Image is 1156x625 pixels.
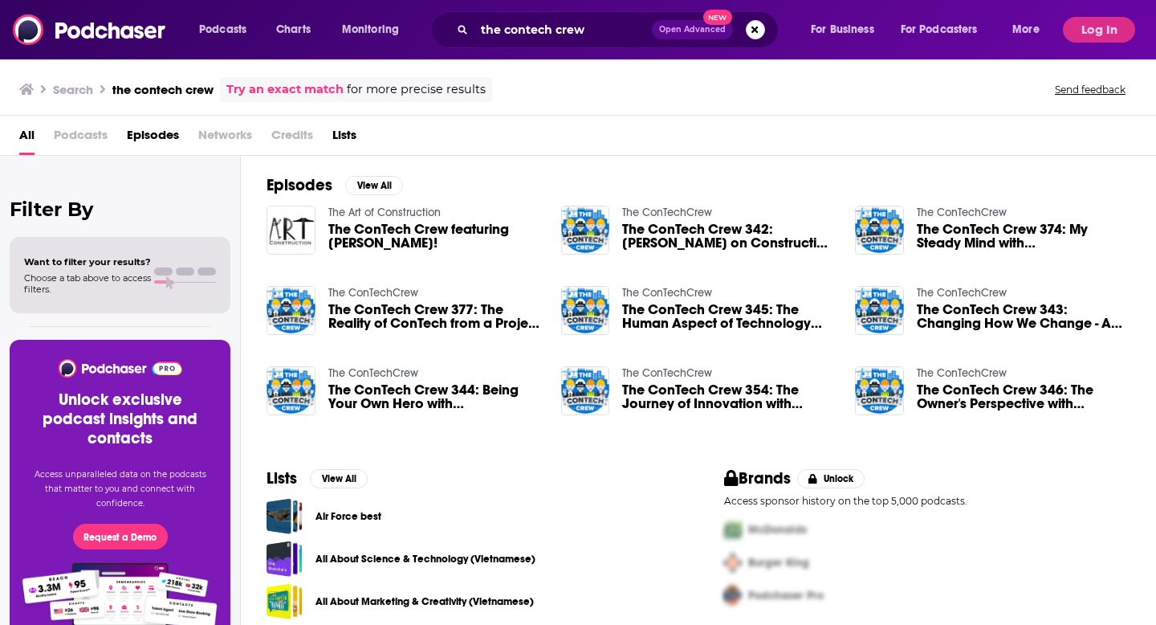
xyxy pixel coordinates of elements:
a: All About Marketing & Creativity (Vietnamese) [267,583,303,619]
a: The ConTechCrew [622,366,712,380]
a: The ConTechCrew [622,206,712,219]
a: The ConTechCrew [328,366,418,380]
img: The ConTech Crew 344: Being Your Own Hero with Felipe Engineer-Manriquez [267,366,315,415]
span: The ConTech Crew featuring [PERSON_NAME]! [328,223,542,250]
a: The ConTech Crew 374: My Steady Mind with Dr. Seth Hickerson [917,223,1130,250]
a: The ConTech Crew featuring Devon Tilly! [328,223,542,250]
a: ListsView All [267,468,368,488]
a: The ConTech Crew 377: The Reality of ConTech from a Project Manager with Dylan John [328,303,542,330]
img: The ConTech Crew 374: My Steady Mind with Dr. Seth Hickerson [855,206,904,255]
a: Air Force best [315,508,381,525]
h3: the contech crew [112,82,214,97]
span: Choose a tab above to access filters. [24,272,151,295]
img: The ConTech Crew 343: Changing How We Change - A Field First Approach [855,286,904,335]
p: Access unparalleled data on the podcasts that matter to you and connect with confidence. [29,468,211,511]
a: All About Science & Technology (Vietnamese) [315,550,535,568]
a: The ConTechCrew [917,286,1007,300]
span: Credits [271,122,313,155]
input: Search podcasts, credits, & more... [474,17,652,43]
img: Second Pro Logo [718,546,748,579]
h2: Lists [267,468,297,488]
img: The ConTech Crew featuring Devon Tilly! [267,206,315,255]
span: The ConTech Crew 354: The Journey of Innovation with [PERSON_NAME] from [PERSON_NAME] [622,383,836,411]
button: open menu [188,17,267,43]
span: New [703,10,732,25]
a: The ConTech Crew 344: Being Your Own Hero with Felipe Engineer-Manriquez [328,383,542,411]
a: Charts [266,17,320,43]
span: The ConTech Crew 344: Being Your Own Hero with [PERSON_NAME]-[PERSON_NAME] [328,383,542,411]
span: More [1012,18,1040,41]
button: Unlock [797,469,865,488]
button: View All [310,469,368,488]
img: Third Pro Logo [718,579,748,612]
span: The ConTech Crew 342: [PERSON_NAME] on Construction Born Digital [622,223,836,250]
span: For Podcasters [901,18,978,41]
span: Podcasts [54,122,108,155]
span: Burger King [748,556,809,570]
a: Try an exact match [226,80,344,99]
a: The ConTech Crew 345: The Human Aspect of Technology with Adam McKertcher [622,303,836,330]
h2: Episodes [267,175,332,195]
a: The ConTech Crew 343: Changing How We Change - A Field First Approach [917,303,1130,330]
h2: Filter By [10,198,230,221]
span: Want to filter your results? [24,256,151,268]
button: Send feedback [1050,83,1130,96]
h3: Search [53,82,93,97]
a: The Art of Construction [328,206,441,219]
img: The ConTech Crew 346: The Owner's Perspective with Chris Heger and Salla Eckhardt [855,366,904,415]
a: The ConTechCrew [622,286,712,300]
h3: Unlock exclusive podcast insights and contacts [29,390,211,448]
a: Lists [332,122,356,155]
button: open menu [890,17,1001,43]
span: The ConTech Crew 346: The Owner's Perspective with [PERSON_NAME] and [PERSON_NAME] [917,383,1130,411]
img: The ConTech Crew 345: The Human Aspect of Technology with Adam McKertcher [561,286,610,335]
button: open menu [800,17,894,43]
img: Podchaser - Follow, Share and Rate Podcasts [57,359,183,378]
a: The ConTech Crew 354: The Journey of Innovation with Robert Ioanna from Syska [622,383,836,411]
span: Monitoring [342,18,399,41]
a: All About Marketing & Creativity (Vietnamese) [315,593,534,611]
a: All [19,122,35,155]
button: Open AdvancedNew [652,20,733,39]
a: All About Science & Technology (Vietnamese) [267,541,303,577]
button: Log In [1063,17,1135,43]
span: Podcasts [199,18,246,41]
a: The ConTech Crew 342: Dustin Burns on Construction Born Digital [622,223,836,250]
h2: Brands [724,468,791,488]
a: Episodes [127,122,179,155]
img: Podchaser - Follow, Share and Rate Podcasts [13,14,167,45]
a: The ConTechCrew [917,366,1007,380]
span: McDonalds [748,523,807,537]
a: The ConTech Crew 377: The Reality of ConTech from a Project Manager with Dylan John [267,286,315,335]
p: Access sponsor history on the top 5,000 podcasts. [724,495,1130,507]
span: Podchaser Pro [748,589,824,603]
span: The ConTech Crew 374: My Steady Mind with [PERSON_NAME] [917,223,1130,250]
button: Request a Demo [73,524,168,549]
button: View All [345,176,403,195]
img: First Pro Logo [718,513,748,546]
a: Air Force best [267,498,303,534]
img: The ConTech Crew 354: The Journey of Innovation with Robert Ioanna from Syska [561,366,610,415]
span: For Business [811,18,874,41]
div: Search podcasts, credits, & more... [446,11,794,48]
span: The ConTech Crew 377: The Reality of ConTech from a Project Manager with [PERSON_NAME] [328,303,542,330]
a: The ConTech Crew 346: The Owner's Perspective with Chris Heger and Salla Eckhardt [917,383,1130,411]
span: Charts [276,18,311,41]
img: The ConTech Crew 342: Dustin Burns on Construction Born Digital [561,206,610,255]
span: The ConTech Crew 345: The Human Aspect of Technology with [PERSON_NAME] [622,303,836,330]
button: open menu [1001,17,1060,43]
